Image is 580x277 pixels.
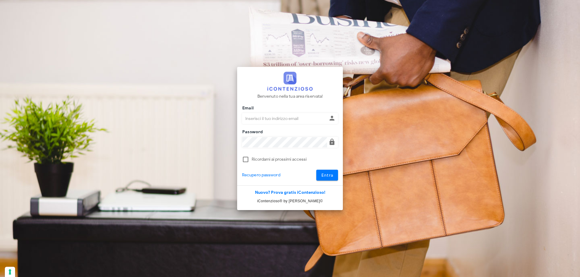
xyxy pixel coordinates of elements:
button: Le tue preferenze relative al consenso per le tecnologie di tracciamento [5,267,15,277]
a: Recupero password [242,172,280,178]
a: Nuovo? Prova gratis iContenzioso! [255,190,325,195]
span: Entra [321,173,333,178]
label: Password [240,129,263,135]
input: Inserisci il tuo indirizzo email [242,113,327,124]
label: Email [240,105,254,111]
button: Entra [316,170,338,181]
p: iContenzioso® by [PERSON_NAME]© [237,198,343,204]
p: Benvenuto nella tua area riservata! [257,93,323,100]
label: Ricordami ai prossimi accessi [252,156,338,162]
